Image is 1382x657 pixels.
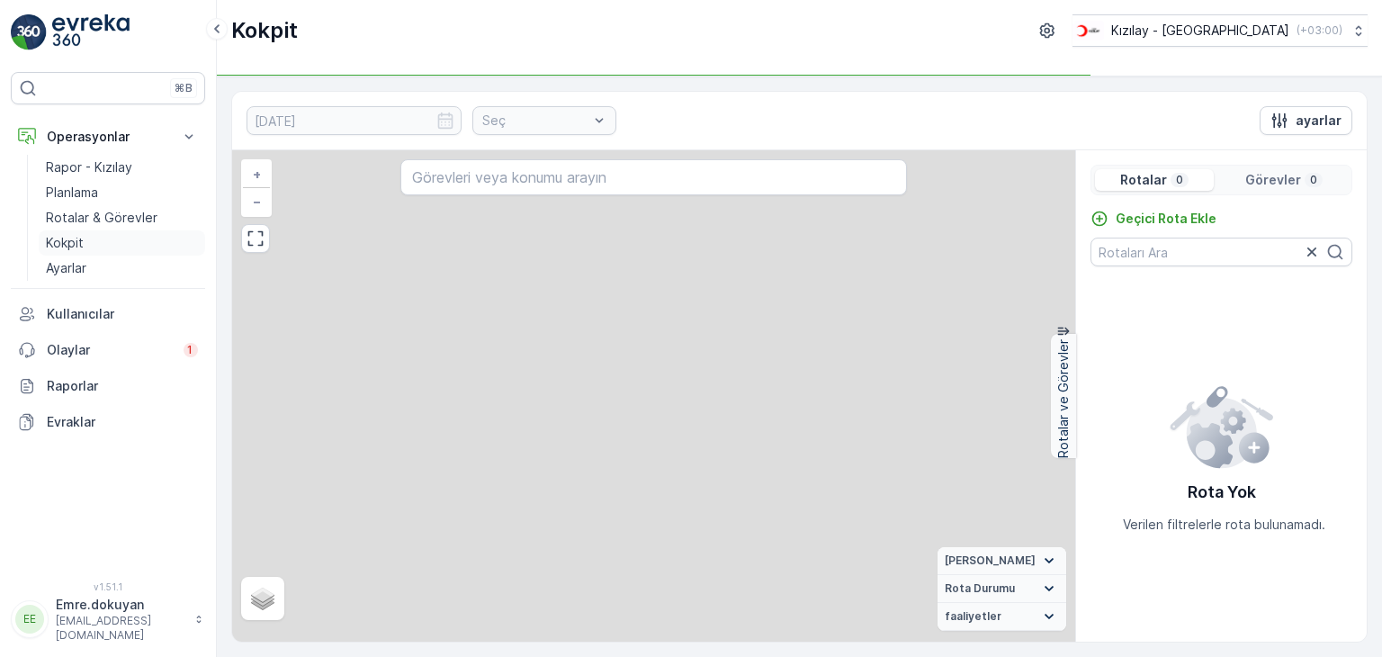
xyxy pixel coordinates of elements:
[243,161,270,188] a: Yakınlaştır
[47,413,198,431] p: Evraklar
[938,547,1066,575] summary: [PERSON_NAME]
[243,188,270,215] a: Uzaklaştır
[1116,210,1216,228] p: Geçici Rota Ekle
[1111,22,1289,40] p: Kızılay - [GEOGRAPHIC_DATA]
[945,581,1015,596] span: Rota Durumu
[39,155,205,180] a: Rapor - Kızılay
[945,609,1001,624] span: faaliyetler
[1123,516,1325,534] p: Verilen filtrelerle rota bulunamadı.
[1072,14,1368,47] button: Kızılay - [GEOGRAPHIC_DATA](+03:00)
[11,332,205,368] a: Olaylar1
[1169,382,1274,469] img: config error
[1260,106,1352,135] button: ayarlar
[938,603,1066,631] summary: faaliyetler
[56,596,185,614] p: Emre.dokuyan
[231,16,298,45] p: Kokpit
[1090,238,1352,266] input: Rotaları Ara
[400,159,906,195] input: Görevleri veya konumu arayın
[11,404,205,440] a: Evraklar
[39,205,205,230] a: Rotalar & Görevler
[56,614,185,643] p: [EMAIL_ADDRESS][DOMAIN_NAME]
[11,368,205,404] a: Raporlar
[46,158,132,176] p: Rapor - Kızılay
[47,341,173,359] p: Olaylar
[253,166,261,182] span: +
[46,234,84,252] p: Kokpit
[15,605,44,634] div: EE
[47,305,198,323] p: Kullanıcılar
[175,81,193,95] p: ⌘B
[1296,112,1342,130] p: ayarlar
[52,14,130,50] img: logo_light-DOdMpM7g.png
[39,256,205,281] a: Ayarlar
[1090,210,1216,228] a: Geçici Rota Ekle
[1174,173,1185,187] p: 0
[247,106,462,135] input: dd/mm/yyyy
[11,596,205,643] button: EEEmre.dokuyan[EMAIL_ADDRESS][DOMAIN_NAME]
[46,209,157,227] p: Rotalar & Görevler
[1120,171,1167,189] p: Rotalar
[253,193,262,209] span: −
[243,579,283,618] a: Layers
[39,180,205,205] a: Planlama
[11,581,205,592] span: v 1.51.1
[46,259,86,277] p: Ayarlar
[47,377,198,395] p: Raporlar
[1308,173,1319,187] p: 0
[11,296,205,332] a: Kullanıcılar
[938,575,1066,603] summary: Rota Durumu
[11,119,205,155] button: Operasyonlar
[1297,23,1342,38] p: ( +03:00 )
[1188,480,1256,505] p: Rota Yok
[46,184,98,202] p: Planlama
[945,553,1036,568] span: [PERSON_NAME]
[1245,171,1301,189] p: Görevler
[1072,21,1104,40] img: k%C4%B1z%C4%B1lay_D5CCths_t1JZB0k.png
[39,230,205,256] a: Kokpit
[47,128,169,146] p: Operasyonlar
[11,14,47,50] img: logo
[187,343,194,357] p: 1
[1054,339,1072,458] p: Rotalar ve Görevler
